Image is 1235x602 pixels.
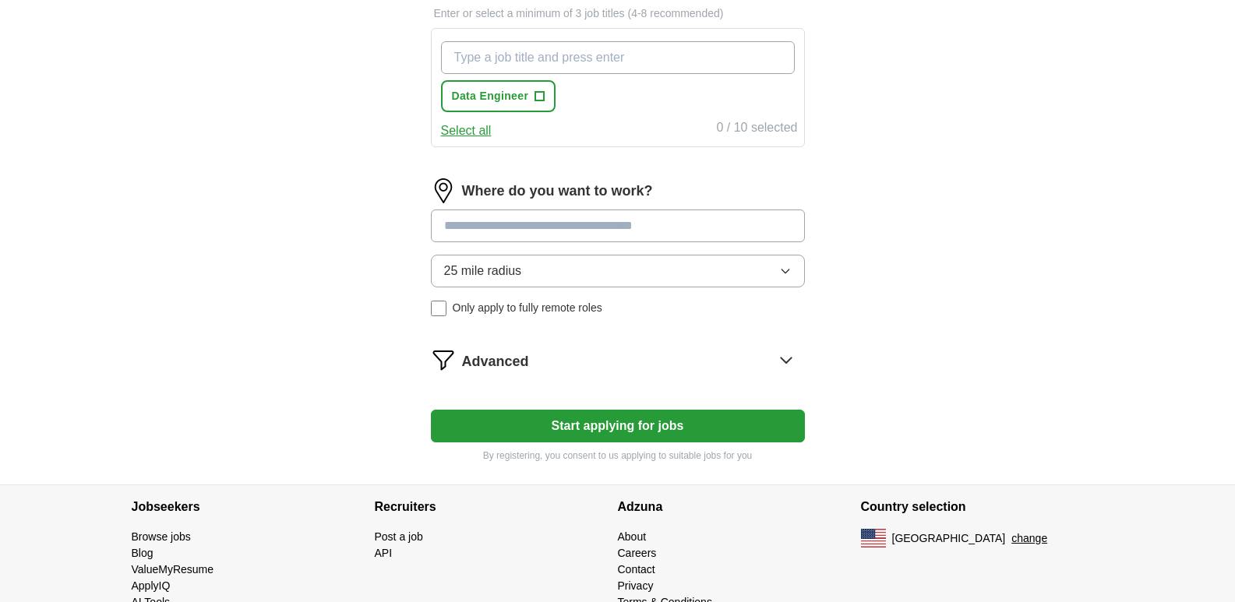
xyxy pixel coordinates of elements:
a: Privacy [618,579,654,592]
span: Advanced [462,351,529,372]
a: ApplyIQ [132,579,171,592]
button: 25 mile radius [431,255,805,287]
a: ValueMyResume [132,563,214,576]
input: Type a job title and press enter [441,41,795,74]
button: Data Engineer [441,80,556,112]
button: change [1011,530,1047,547]
img: US flag [861,529,886,547]
a: Contact [618,563,655,576]
a: Blog [132,547,153,559]
button: Select all [441,121,492,140]
a: About [618,530,647,543]
a: API [375,547,393,559]
img: filter [431,347,456,372]
a: Browse jobs [132,530,191,543]
p: Enter or select a minimum of 3 job titles (4-8 recommended) [431,5,805,22]
div: 0 / 10 selected [716,118,797,140]
a: Careers [618,547,657,559]
span: Data Engineer [452,88,529,104]
span: [GEOGRAPHIC_DATA] [892,530,1006,547]
input: Only apply to fully remote roles [431,301,446,316]
img: location.png [431,178,456,203]
p: By registering, you consent to us applying to suitable jobs for you [431,449,805,463]
button: Start applying for jobs [431,410,805,442]
span: Only apply to fully remote roles [453,300,602,316]
label: Where do you want to work? [462,181,653,202]
a: Post a job [375,530,423,543]
span: 25 mile radius [444,262,522,280]
h4: Country selection [861,485,1104,529]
